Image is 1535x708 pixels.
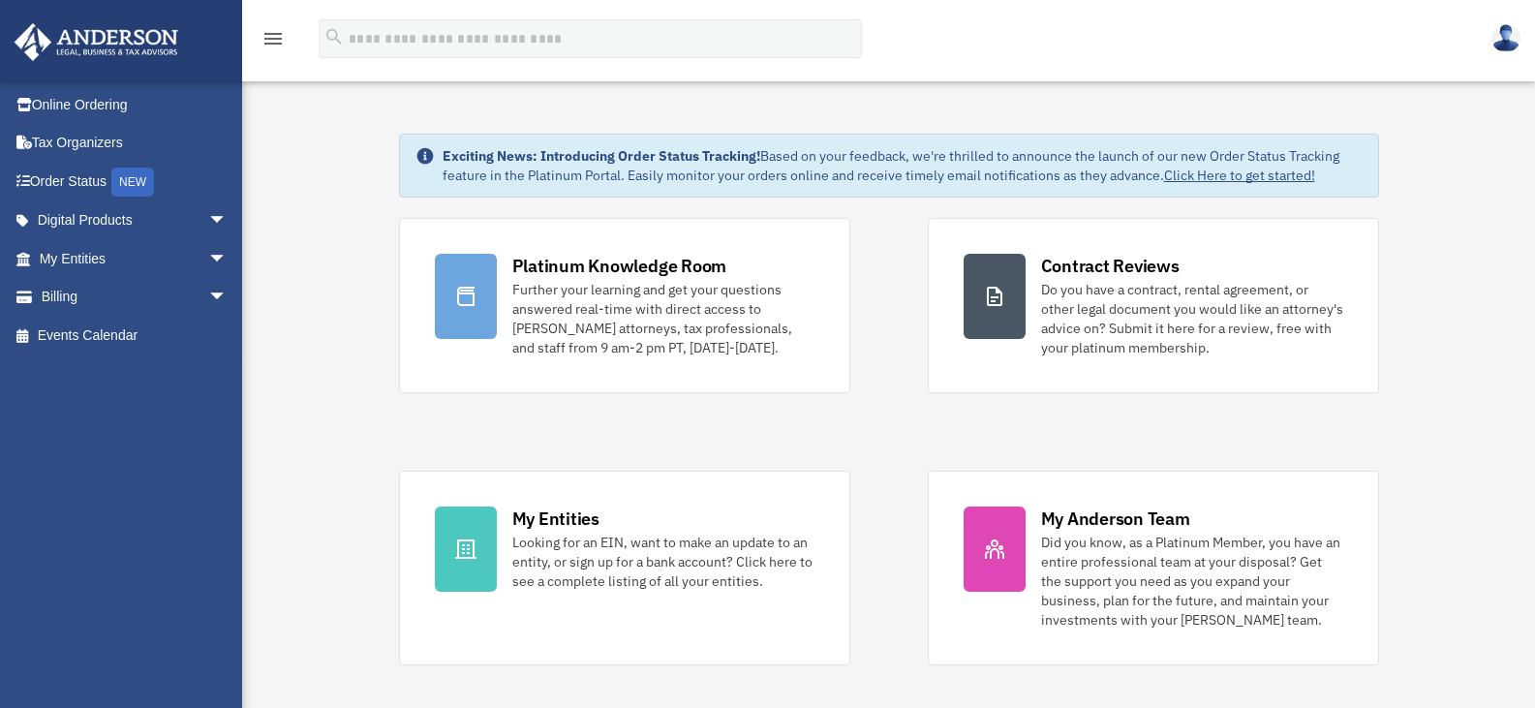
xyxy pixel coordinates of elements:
[14,316,257,354] a: Events Calendar
[261,27,285,50] i: menu
[1041,507,1190,531] div: My Anderson Team
[512,280,814,357] div: Further your learning and get your questions answered real-time with direct access to [PERSON_NAM...
[443,147,760,165] strong: Exciting News: Introducing Order Status Tracking!
[323,26,345,47] i: search
[399,218,850,393] a: Platinum Knowledge Room Further your learning and get your questions answered real-time with dire...
[443,146,1363,185] div: Based on your feedback, we're thrilled to announce the launch of our new Order Status Tracking fe...
[1491,24,1520,52] img: User Pic
[14,124,257,163] a: Tax Organizers
[1041,533,1343,630] div: Did you know, as a Platinum Member, you have an entire professional team at your disposal? Get th...
[14,278,257,317] a: Billingarrow_drop_down
[208,239,247,279] span: arrow_drop_down
[111,168,154,197] div: NEW
[14,201,257,240] a: Digital Productsarrow_drop_down
[1041,254,1180,278] div: Contract Reviews
[1041,280,1343,357] div: Do you have a contract, rental agreement, or other legal document you would like an attorney's ad...
[512,254,727,278] div: Platinum Knowledge Room
[208,201,247,241] span: arrow_drop_down
[14,85,257,124] a: Online Ordering
[261,34,285,50] a: menu
[14,162,257,201] a: Order StatusNEW
[928,471,1379,665] a: My Anderson Team Did you know, as a Platinum Member, you have an entire professional team at your...
[512,533,814,591] div: Looking for an EIN, want to make an update to an entity, or sign up for a bank account? Click her...
[208,278,247,318] span: arrow_drop_down
[399,471,850,665] a: My Entities Looking for an EIN, want to make an update to an entity, or sign up for a bank accoun...
[928,218,1379,393] a: Contract Reviews Do you have a contract, rental agreement, or other legal document you would like...
[512,507,599,531] div: My Entities
[9,23,184,61] img: Anderson Advisors Platinum Portal
[1164,167,1315,184] a: Click Here to get started!
[14,239,257,278] a: My Entitiesarrow_drop_down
